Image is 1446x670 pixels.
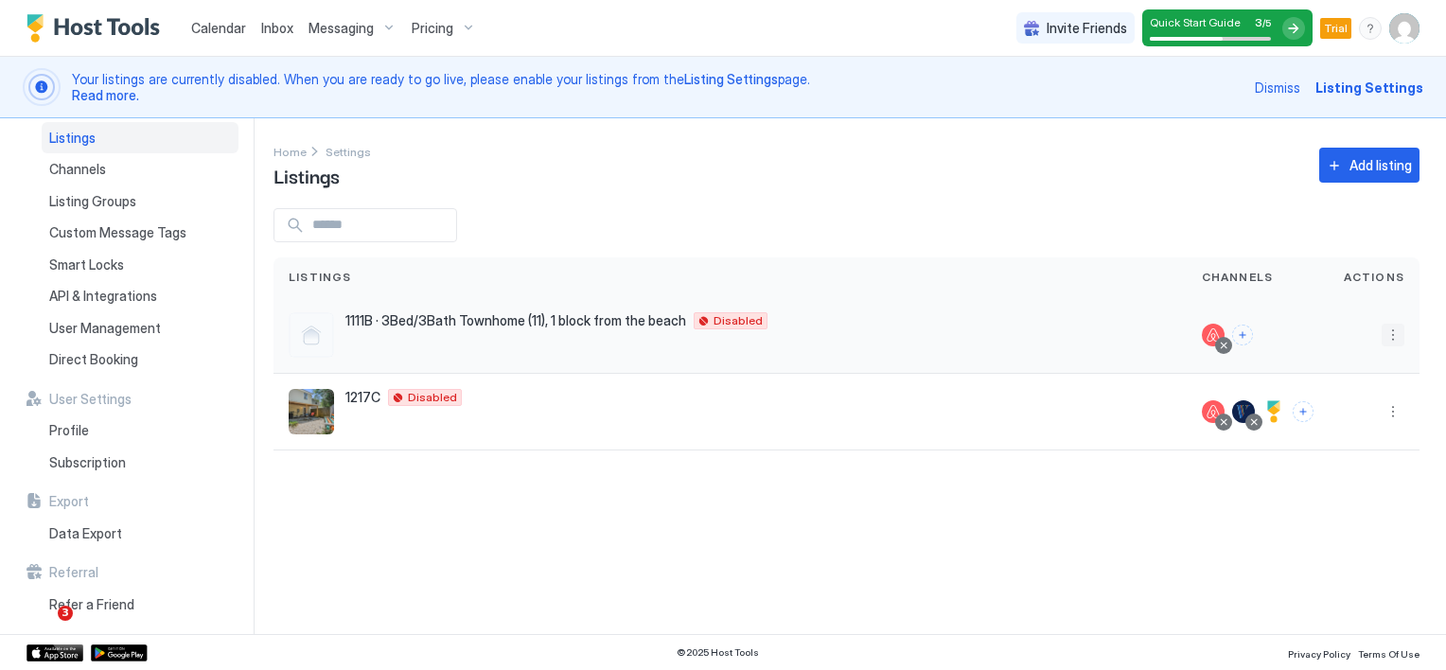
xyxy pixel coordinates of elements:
span: / 5 [1262,17,1271,29]
span: Data Export [49,525,122,542]
div: Add listing [1349,155,1412,175]
span: Your listings are currently disabled. When you are ready to go live, please enable your listings ... [72,71,1243,104]
a: App Store [26,644,83,661]
span: Channels [49,161,106,178]
a: Direct Booking [42,344,238,376]
a: Inbox [261,18,293,38]
div: Breadcrumb [273,141,307,161]
div: listing image [289,389,334,434]
a: Host Tools Logo [26,14,168,43]
div: menu [1359,17,1382,40]
span: Invite Friends [1047,20,1127,37]
span: Actions [1344,269,1404,286]
a: Subscription [42,447,238,479]
button: Connect channels [1232,325,1253,345]
a: Calendar [191,18,246,38]
span: Quick Start Guide [1150,15,1241,29]
a: Profile [42,414,238,447]
span: Listings [289,269,352,286]
span: Messaging [309,20,374,37]
span: Listing Groups [49,193,136,210]
div: menu [1382,400,1404,423]
span: Listings [49,130,96,147]
span: Inbox [261,20,293,36]
a: Data Export [42,518,238,550]
span: 3 [58,606,73,621]
span: Privacy Policy [1288,648,1350,660]
a: Privacy Policy [1288,643,1350,662]
span: Export [49,493,89,510]
span: User Settings [49,391,132,408]
a: User Management [42,312,238,344]
span: Terms Of Use [1358,648,1420,660]
a: Settings [326,141,371,161]
button: More options [1382,324,1404,346]
a: Listing Groups [42,185,238,218]
span: Refer a Friend [49,596,134,613]
span: Pricing [412,20,453,37]
a: Google Play Store [91,644,148,661]
span: 3 [1255,15,1262,29]
span: Settings [326,145,371,159]
a: Listings [42,122,238,154]
a: Terms Of Use [1358,643,1420,662]
span: API & Integrations [49,288,157,305]
div: Breadcrumb [326,141,371,161]
span: Referral [49,564,98,581]
span: Listings [273,161,340,189]
a: Home [273,141,307,161]
a: Custom Message Tags [42,217,238,249]
a: Refer a Friend [42,589,238,621]
a: Read more. [72,87,139,103]
iframe: Intercom live chat [19,606,64,651]
span: Trial [1324,20,1348,37]
div: User profile [1389,13,1420,44]
span: User Management [49,320,161,337]
div: Dismiss [1255,78,1300,97]
button: More options [1382,400,1404,423]
span: Smart Locks [49,256,124,273]
a: API & Integrations [42,280,238,312]
span: 1111B · 3Bed/3Bath Townhome (11), 1 block from the beach [345,312,686,329]
div: menu [1382,324,1404,346]
a: Listing Settings [684,71,778,87]
div: Listing Settings [1315,78,1423,97]
span: Channels [1202,269,1274,286]
span: 1217C [345,389,380,406]
span: © 2025 Host Tools [677,646,759,659]
span: Calendar [191,20,246,36]
span: Custom Message Tags [49,224,186,241]
span: Subscription [49,454,126,471]
span: Direct Booking [49,351,138,368]
input: Input Field [305,209,456,241]
button: Connect channels [1293,401,1314,422]
button: Add listing [1319,148,1420,183]
a: Smart Locks [42,249,238,281]
span: Home [273,145,307,159]
a: Channels [42,153,238,185]
span: Profile [49,422,89,439]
